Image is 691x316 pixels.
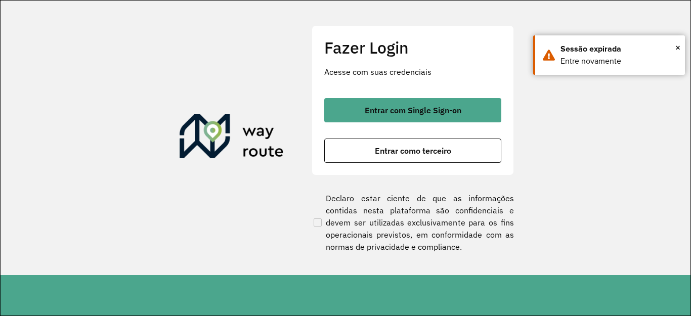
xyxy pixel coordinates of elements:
[560,43,677,55] div: Sessão expirada
[365,106,461,114] span: Entrar com Single Sign-on
[324,66,501,78] p: Acesse com suas credenciais
[675,40,680,55] span: ×
[324,139,501,163] button: button
[375,147,451,155] span: Entrar como terceiro
[560,55,677,67] div: Entre novamente
[312,192,514,253] label: Declaro estar ciente de que as informações contidas nesta plataforma são confidenciais e devem se...
[324,38,501,57] h2: Fazer Login
[180,114,284,162] img: Roteirizador AmbevTech
[324,98,501,122] button: button
[675,40,680,55] button: Close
